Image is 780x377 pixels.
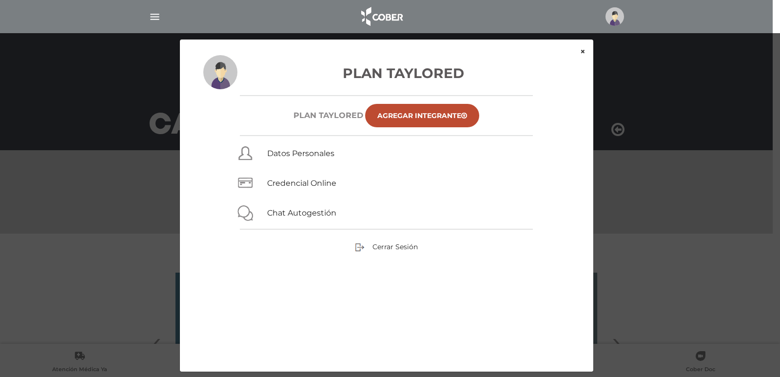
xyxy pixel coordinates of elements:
[267,208,336,218] a: Chat Autogestión
[372,242,418,251] span: Cerrar Sesión
[203,63,570,83] h3: Plan Taylored
[203,55,237,89] img: profile-placeholder.svg
[149,11,161,23] img: Cober_menu-lines-white.svg
[293,111,363,120] h6: Plan TAYLORED
[267,149,334,158] a: Datos Personales
[605,7,624,26] img: profile-placeholder.svg
[355,242,418,251] a: Cerrar Sesión
[267,179,336,188] a: Credencial Online
[365,104,479,127] a: Agregar Integrante
[355,242,365,252] img: sign-out.png
[572,40,593,64] button: ×
[356,5,407,28] img: logo_cober_home-white.png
